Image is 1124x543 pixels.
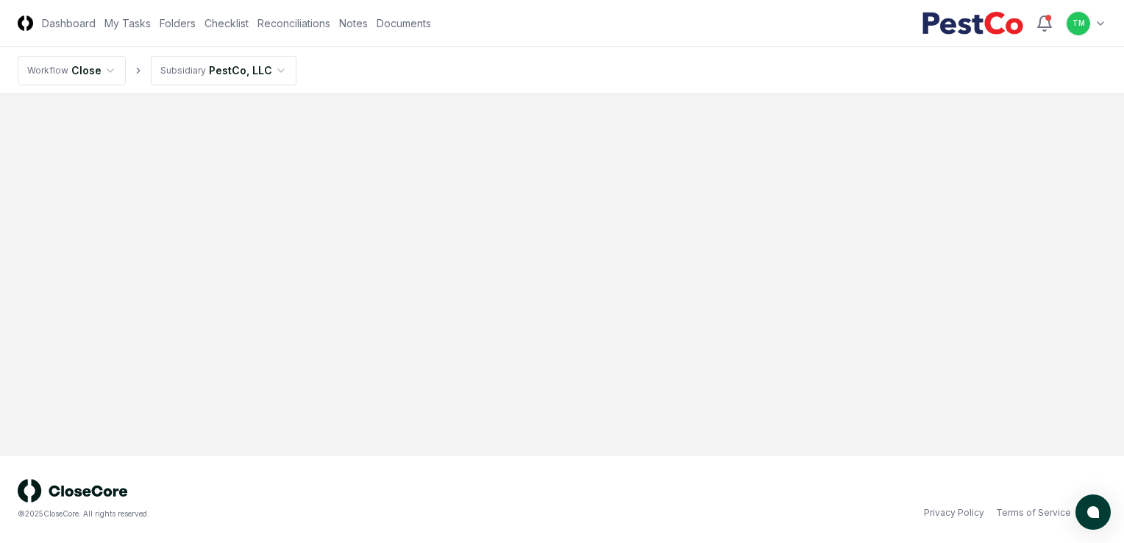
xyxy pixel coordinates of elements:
[160,64,206,77] div: Subsidiary
[1073,18,1085,29] span: TM
[922,12,1024,35] img: PestCo logo
[18,479,128,503] img: logo
[104,15,151,31] a: My Tasks
[1065,10,1092,37] button: TM
[204,15,249,31] a: Checklist
[924,506,984,519] a: Privacy Policy
[996,506,1071,519] a: Terms of Service
[1075,494,1111,530] button: atlas-launcher
[339,15,368,31] a: Notes
[160,15,196,31] a: Folders
[18,508,562,519] div: © 2025 CloseCore. All rights reserved.
[18,15,33,31] img: Logo
[27,64,68,77] div: Workflow
[257,15,330,31] a: Reconciliations
[377,15,431,31] a: Documents
[18,56,296,85] nav: breadcrumb
[42,15,96,31] a: Dashboard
